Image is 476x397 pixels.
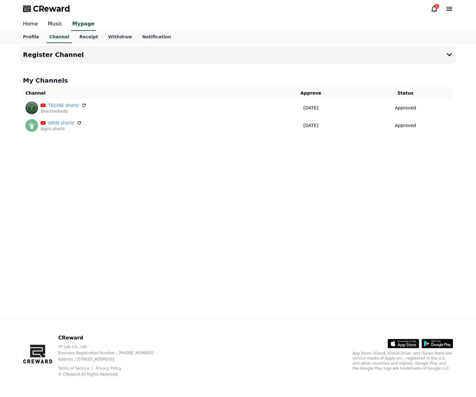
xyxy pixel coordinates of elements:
a: Privacy Policy [96,366,121,371]
div: 1 [434,4,439,9]
a: Mypage [71,18,96,31]
p: YP Lab Co., Ltd. [58,344,163,349]
h4: My Channels [23,76,453,85]
p: © CReward All Rights Reserved. [58,372,163,377]
a: Profile [18,31,44,43]
th: Status [358,87,453,99]
a: Home [18,18,43,31]
a: Withdraw [103,31,137,43]
p: App Store, iCloud, iCloud Drive, and iTunes Store are service marks of Apple Inc., registered in ... [352,351,453,371]
span: CReward [33,4,70,14]
button: Register Channel [20,46,456,63]
p: Business Registration Number : [PHONE_NUMBER] [58,350,163,356]
th: Channel [23,87,264,99]
a: Notification [137,31,176,43]
a: Receipt [74,31,103,43]
th: Approve [264,87,358,99]
p: @techieshortz [41,109,86,114]
h4: Register Channel [23,51,84,58]
img: GRIN shortz [25,119,38,132]
p: [DATE] [266,105,355,111]
p: Address : [STREET_ADDRESS] [58,357,163,362]
a: Channel [47,31,72,43]
p: @grin.shortz [41,126,82,131]
a: 1 [430,5,438,13]
a: Terms of Service [58,366,94,371]
a: TECHIE shortz [48,102,79,109]
p: CReward [58,334,163,342]
a: CReward [23,4,70,14]
a: GRIN shortz [48,120,74,126]
p: [DATE] [266,122,355,129]
a: Music [43,18,67,31]
p: Approved [395,122,416,129]
img: TECHIE shortz [25,102,38,114]
p: Approved [395,105,416,111]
